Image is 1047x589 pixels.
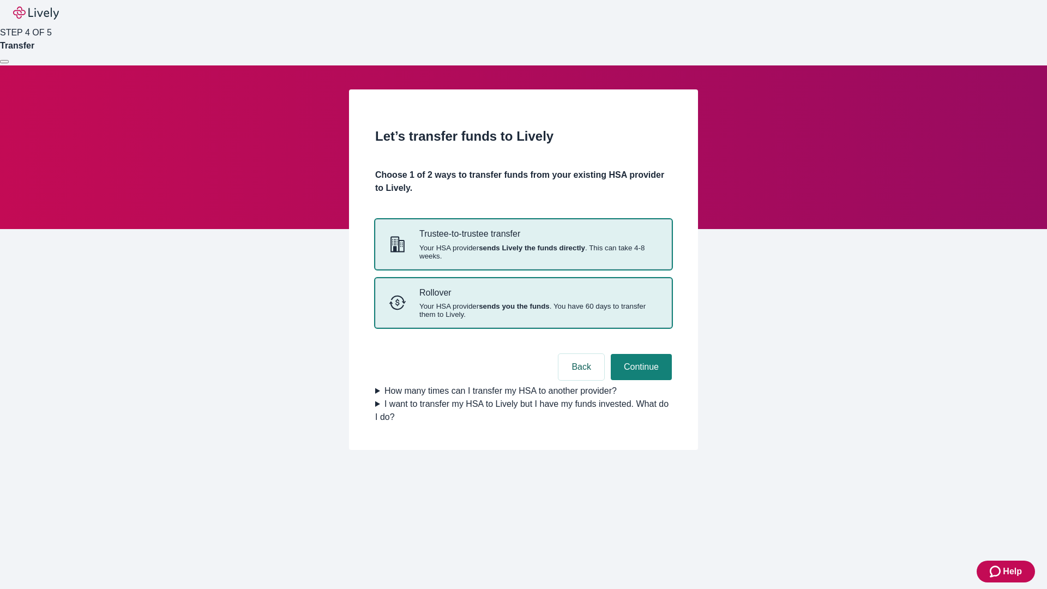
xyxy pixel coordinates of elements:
h2: Let’s transfer funds to Lively [375,127,672,146]
svg: Rollover [389,294,406,311]
button: Trustee-to-trusteeTrustee-to-trustee transferYour HSA providersends Lively the funds directly. Th... [376,220,671,268]
p: Rollover [419,287,658,298]
strong: sends Lively the funds directly [479,244,585,252]
svg: Trustee-to-trustee [389,236,406,253]
summary: I want to transfer my HSA to Lively but I have my funds invested. What do I do? [375,398,672,424]
span: Your HSA provider . You have 60 days to transfer them to Lively. [419,302,658,318]
button: Zendesk support iconHelp [977,561,1035,582]
button: RolloverRolloverYour HSA providersends you the funds. You have 60 days to transfer them to Lively. [376,279,671,327]
button: Back [558,354,604,380]
strong: sends you the funds [479,302,550,310]
svg: Zendesk support icon [990,565,1003,578]
summary: How many times can I transfer my HSA to another provider? [375,384,672,398]
span: Your HSA provider . This can take 4-8 weeks. [419,244,658,260]
img: Lively [13,7,59,20]
span: Help [1003,565,1022,578]
button: Continue [611,354,672,380]
p: Trustee-to-trustee transfer [419,229,658,239]
h4: Choose 1 of 2 ways to transfer funds from your existing HSA provider to Lively. [375,169,672,195]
